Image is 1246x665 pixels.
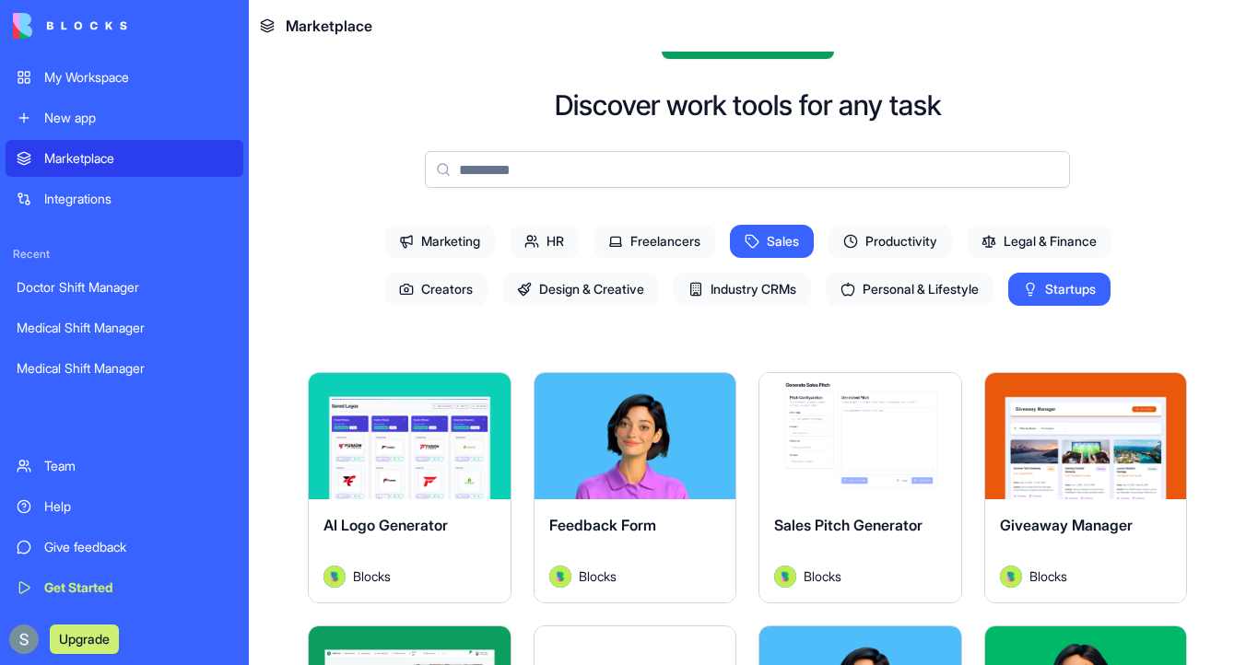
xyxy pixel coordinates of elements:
[774,514,946,566] div: Sales Pitch Generator
[730,225,814,258] span: Sales
[555,88,941,122] h2: Discover work tools for any task
[44,190,232,208] div: Integrations
[1008,273,1111,306] span: Startups
[549,566,571,588] img: Avatar
[1029,566,1067,586] span: Blocks
[13,13,127,39] img: logo
[308,372,511,603] a: AI Logo GeneratorAvatarBlocks
[50,629,119,647] a: Upgrade
[44,497,232,516] div: Help
[534,372,737,603] a: Feedback FormAvatarBlocks
[6,247,243,262] span: Recent
[9,624,39,654] img: ACg8ocKnDTHbS00rqwWSHQfXf8ia04QnQtz5EDX_Ef5UNrjqV-k=s96-c
[353,566,391,586] span: Blocks
[6,309,243,346] a: Medical Shift Manager
[1000,516,1133,534] span: Giveaway Manager
[6,488,243,525] a: Help
[323,566,346,588] img: Avatar
[50,624,119,654] button: Upgrade
[549,516,656,534] span: Feedback Form
[984,372,1188,603] a: Giveaway ManagerAvatarBlocks
[829,225,952,258] span: Productivity
[774,566,796,588] img: Avatar
[774,516,923,534] span: Sales Pitch Generator
[286,15,372,37] span: Marketplace
[323,516,448,534] span: AI Logo Generator
[17,319,232,337] div: Medical Shift Manager
[804,566,841,586] span: Blocks
[384,273,488,306] span: Creators
[594,225,715,258] span: Freelancers
[17,359,232,378] div: Medical Shift Manager
[44,149,232,168] div: Marketplace
[6,99,243,136] a: New app
[1000,514,1172,566] div: Giveaway Manager
[44,109,232,127] div: New app
[6,569,243,606] a: Get Started
[384,225,495,258] span: Marketing
[510,225,579,258] span: HR
[44,578,232,597] div: Get Started
[6,529,243,566] a: Give feedback
[44,457,232,475] div: Team
[6,140,243,177] a: Marketplace
[6,181,243,217] a: Integrations
[579,566,617,586] span: Blocks
[44,68,232,87] div: My Workspace
[502,273,659,306] span: Design & Creative
[44,538,232,556] div: Give feedback
[323,514,496,566] div: AI Logo Generator
[17,278,232,297] div: Doctor Shift Manager
[6,448,243,484] a: Team
[6,269,243,306] a: Doctor Shift Manager
[826,273,993,306] span: Personal & Lifestyle
[6,350,243,387] a: Medical Shift Manager
[758,372,962,603] a: Sales Pitch GeneratorAvatarBlocks
[967,225,1111,258] span: Legal & Finance
[674,273,811,306] span: Industry CRMs
[6,59,243,96] a: My Workspace
[1000,566,1022,588] img: Avatar
[549,514,722,566] div: Feedback Form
